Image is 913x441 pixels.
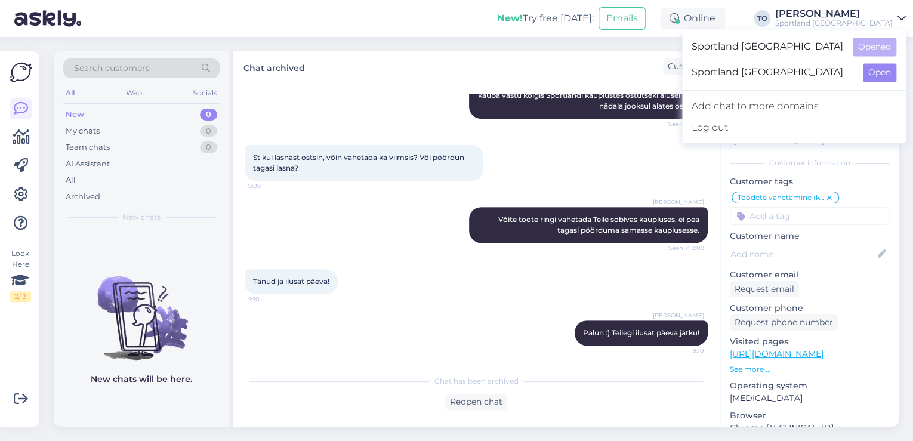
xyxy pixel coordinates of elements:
[66,141,110,153] div: Team chats
[660,8,725,29] div: Online
[599,7,646,30] button: Emails
[10,291,31,302] div: 2 / 3
[66,191,100,203] div: Archived
[730,314,838,331] div: Request phone number
[659,243,704,252] span: Seen ✓ 9:09
[200,109,217,121] div: 0
[66,174,76,186] div: All
[248,295,293,304] span: 9:10
[434,376,519,387] span: Chat has been archived
[682,117,906,138] div: Log out
[730,392,889,405] p: [MEDICAL_DATA]
[730,269,889,281] p: Customer email
[66,158,110,170] div: AI Assistant
[730,230,889,242] p: Customer name
[730,207,889,225] input: Add a tag
[66,125,100,137] div: My chats
[498,215,701,235] span: Võite toote ringi vahetada Teile sobivas kaupluses, ei pea tagasi pöörduma samasse kauplusesse.
[730,281,799,297] div: Request email
[730,158,889,168] div: Customer information
[200,141,217,153] div: 0
[10,61,32,84] img: Askly Logo
[66,109,84,121] div: New
[54,255,229,362] img: No chats
[863,63,896,82] button: Open
[122,212,161,223] span: New chats
[10,248,31,302] div: Look Here
[91,373,192,386] p: New chats will be here.
[692,38,843,56] span: Sportland [GEOGRAPHIC_DATA]
[730,349,823,359] a: [URL][DOMAIN_NAME]
[730,380,889,392] p: Operating system
[583,328,699,337] span: Palun :) Teilegi ilusat päeva jätku!
[63,85,77,101] div: All
[663,60,710,73] div: Customer
[775,18,893,28] div: Sportland [GEOGRAPHIC_DATA]
[243,58,305,75] label: Chat archived
[124,85,144,101] div: Web
[738,194,825,201] span: Toodete vahetamine (kauplus)
[253,153,466,172] span: St kui lasnast ostsin, võin vahetada ka viimsis? Või pöördun tagasi lasna?
[659,346,704,355] span: 9:10
[730,364,889,375] p: See more ...
[730,302,889,314] p: Customer phone
[190,85,220,101] div: Socials
[248,181,293,190] span: 9:09
[692,63,853,82] span: Sportland [GEOGRAPHIC_DATA]
[682,95,906,117] a: Add chat to more domains
[853,38,896,56] button: Opened
[754,10,770,27] div: TO
[497,11,594,26] div: Try free [DATE]:
[653,311,704,320] span: [PERSON_NAME]
[445,394,507,410] div: Reopen chat
[730,422,889,434] p: Chrome [TECHNICAL_ID]
[659,119,704,128] span: Seen ✓ 9:07
[775,9,893,18] div: [PERSON_NAME]
[653,198,704,206] span: [PERSON_NAME]
[775,9,906,28] a: [PERSON_NAME]Sportland [GEOGRAPHIC_DATA]
[730,248,875,261] input: Add name
[730,409,889,422] p: Browser
[497,13,523,24] b: New!
[730,335,889,348] p: Visited pages
[253,277,329,286] span: Tänud ja ilusat päeva!
[200,125,217,137] div: 0
[74,62,150,75] span: Search customers
[477,80,701,110] span: Kauplusest ostetud tooteid on võimalik ümber vahetada muu kauba vastu kõigis Sportlandi kaupluste...
[730,175,889,188] p: Customer tags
